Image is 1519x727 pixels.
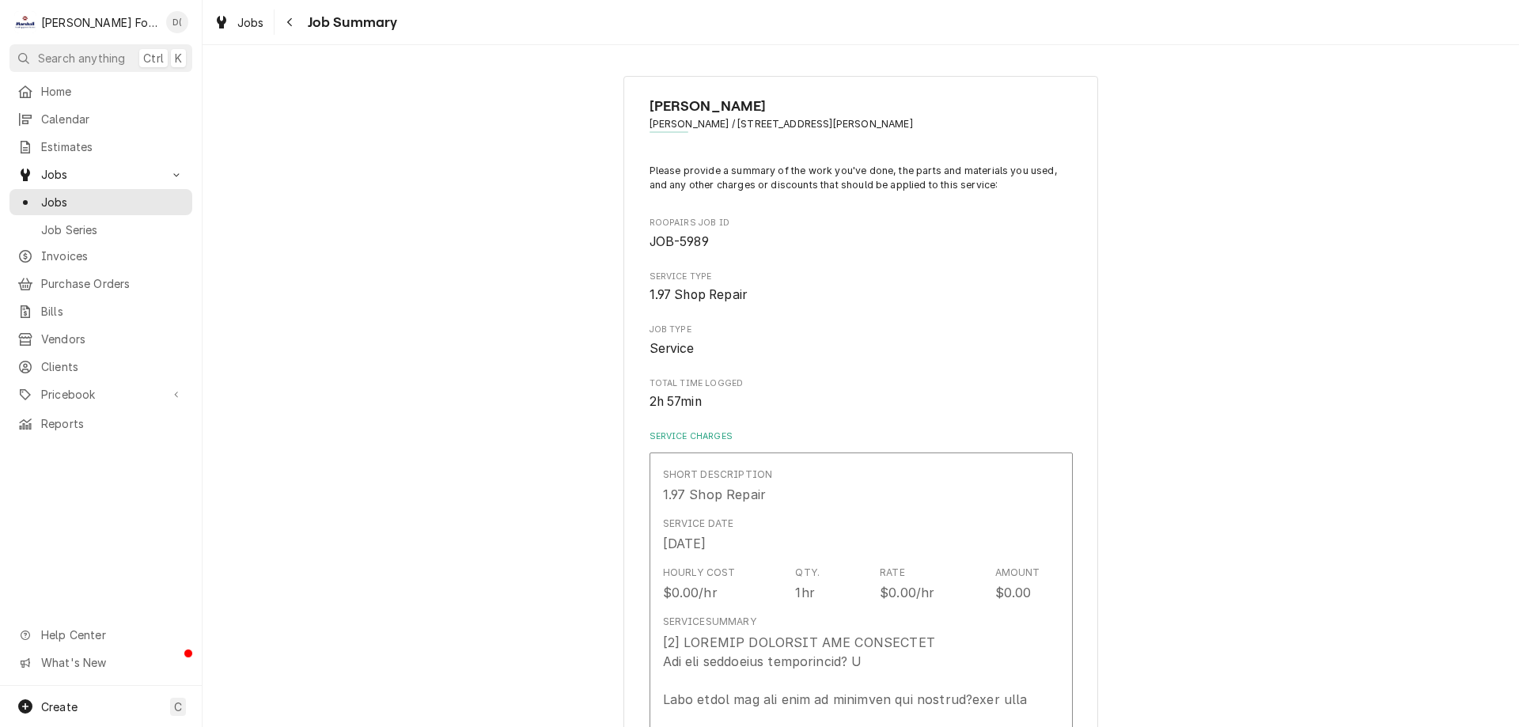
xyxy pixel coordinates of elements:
a: Estimates [9,134,192,160]
a: Clients [9,354,192,380]
span: Total Time Logged [650,377,1073,390]
span: K [175,50,182,66]
div: $0.00/hr [880,583,934,602]
span: Clients [41,358,184,375]
span: 2h 57min [650,394,702,409]
span: C [174,699,182,715]
span: Create [41,700,78,714]
span: Address [650,117,1073,131]
a: Go to Jobs [9,161,192,187]
span: Jobs [41,194,184,210]
span: Home [41,83,184,100]
label: Service Charges [650,430,1073,443]
span: Service Type [650,286,1073,305]
span: Pricebook [41,386,161,403]
span: Search anything [38,50,125,66]
div: Short Description [663,468,773,482]
span: Jobs [237,14,264,31]
div: Rate [880,566,905,580]
div: $0.00 [995,583,1032,602]
div: 1.97 Shop Repair [663,485,767,504]
a: Go to What's New [9,649,192,676]
a: Vendors [9,326,192,352]
span: Total Time Logged [650,392,1073,411]
span: Invoices [41,248,184,264]
button: Search anythingCtrlK [9,44,192,72]
div: Service Type [650,271,1073,305]
span: Bills [41,303,184,320]
div: Hourly Cost [663,566,736,580]
span: Job Series [41,222,184,238]
span: Purchase Orders [41,275,184,292]
div: Roopairs Job ID [650,217,1073,251]
span: Reports [41,415,184,432]
a: Purchase Orders [9,271,192,297]
p: Please provide a summary of the work you've done, the parts and materials you used, and any other... [650,164,1073,193]
div: M [14,11,36,33]
span: Estimates [41,138,184,155]
a: Go to Help Center [9,622,192,648]
span: Job Type [650,324,1073,336]
a: Reports [9,411,192,437]
div: Derek Testa (81)'s Avatar [166,11,188,33]
div: Total Time Logged [650,377,1073,411]
span: JOB-5989 [650,234,709,249]
span: Roopairs Job ID [650,233,1073,252]
a: Calendar [9,106,192,132]
div: Service Summary [663,615,756,629]
div: [DATE] [663,534,706,553]
a: Jobs [9,189,192,215]
span: What's New [41,654,183,671]
a: Bills [9,298,192,324]
span: Calendar [41,111,184,127]
a: Jobs [207,9,271,36]
div: D( [166,11,188,33]
span: Service Type [650,271,1073,283]
span: Name [650,96,1073,117]
a: Job Series [9,217,192,243]
div: Marshall Food Equipment Service's Avatar [14,11,36,33]
div: [PERSON_NAME] Food Equipment Service [41,14,157,31]
span: Job Type [650,339,1073,358]
a: Go to Pricebook [9,381,192,407]
span: Job Summary [303,12,398,33]
a: Home [9,78,192,104]
span: Roopairs Job ID [650,217,1073,229]
button: Navigate back [278,9,303,35]
span: 1.97 Shop Repair [650,287,748,302]
span: Vendors [41,331,184,347]
div: Amount [995,566,1040,580]
span: Jobs [41,166,161,183]
span: Help Center [41,627,183,643]
div: Service Date [663,517,734,531]
div: 1hr [795,583,814,602]
div: Client Information [650,96,1073,144]
div: Qty. [795,566,820,580]
span: Service [650,341,695,356]
div: $0.00/hr [663,583,718,602]
div: Job Type [650,324,1073,358]
a: Invoices [9,243,192,269]
span: Ctrl [143,50,164,66]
